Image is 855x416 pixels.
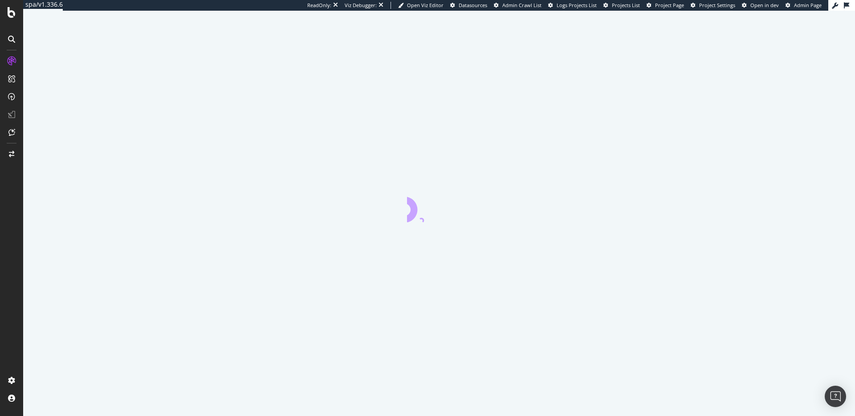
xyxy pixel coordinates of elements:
span: Project Settings [699,2,735,8]
a: Admin Page [786,2,822,9]
a: Open in dev [742,2,779,9]
span: Projects List [612,2,640,8]
a: Datasources [450,2,487,9]
div: animation [407,190,471,222]
a: Project Settings [691,2,735,9]
a: Projects List [603,2,640,9]
div: ReadOnly: [307,2,331,9]
span: Admin Page [794,2,822,8]
span: Datasources [459,2,487,8]
span: Project Page [655,2,684,8]
div: Open Intercom Messenger [825,386,846,407]
span: Open Viz Editor [407,2,444,8]
a: Open Viz Editor [398,2,444,9]
a: Admin Crawl List [494,2,541,9]
div: Viz Debugger: [345,2,377,9]
span: Admin Crawl List [502,2,541,8]
span: Logs Projects List [557,2,597,8]
span: Open in dev [750,2,779,8]
a: Project Page [647,2,684,9]
a: Logs Projects List [548,2,597,9]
